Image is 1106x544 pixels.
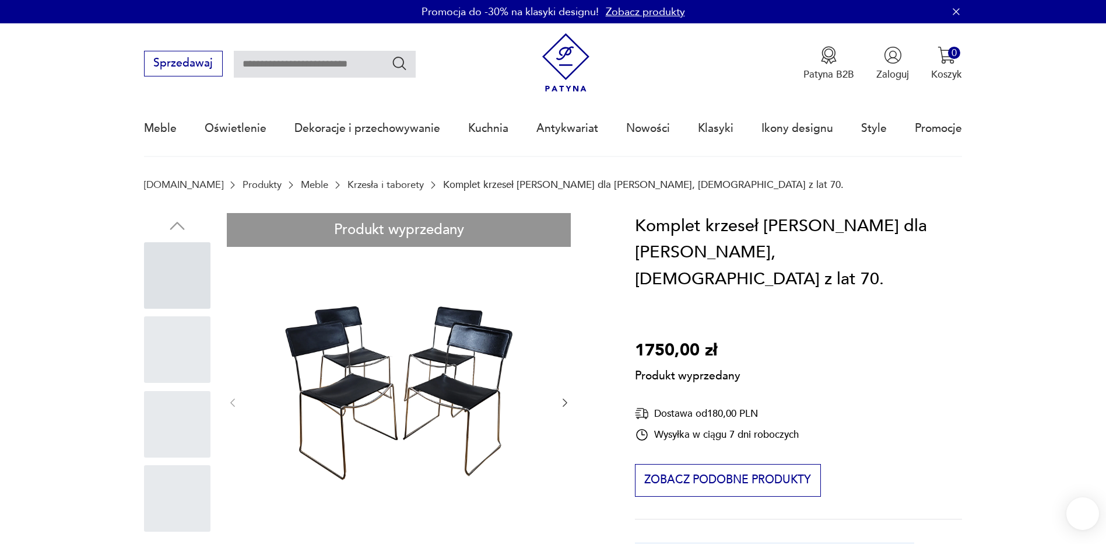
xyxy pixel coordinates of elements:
h1: Komplet krzeseł [PERSON_NAME] dla [PERSON_NAME], [DEMOGRAPHIC_DATA] z lat 70. [635,213,963,293]
button: Zobacz podobne produkty [635,464,821,497]
a: Meble [144,102,177,155]
div: 0 [948,47,960,59]
button: Zaloguj [876,46,909,81]
img: Ikonka użytkownika [884,46,902,64]
p: Zaloguj [876,68,909,81]
a: Promocje [915,102,962,155]
div: Wysyłka w ciągu 7 dni roboczych [635,428,799,442]
img: Ikona koszyka [938,46,956,64]
button: Patyna B2B [803,46,854,81]
p: Produkt wyprzedany [635,364,740,384]
a: Style [861,102,887,155]
a: Produkty [243,179,282,190]
p: Komplet krzeseł [PERSON_NAME] dla [PERSON_NAME], [DEMOGRAPHIC_DATA] z lat 70. [443,179,844,190]
a: Nowości [626,102,670,155]
a: Krzesła i taborety [347,179,424,190]
button: Sprzedawaj [144,51,223,76]
a: Sprzedawaj [144,60,223,69]
button: Szukaj [391,55,408,72]
a: Meble [301,179,328,190]
img: Patyna - sklep z meblami i dekoracjami vintage [536,33,595,92]
div: Dostawa od 180,00 PLN [635,406,799,421]
a: Ikony designu [761,102,833,155]
button: 0Koszyk [931,46,962,81]
p: Patyna B2B [803,68,854,81]
img: Ikona medalu [820,46,838,64]
a: Ikona medaluPatyna B2B [803,46,854,81]
a: Zobacz produkty [606,5,685,19]
a: Oświetlenie [205,102,266,155]
a: Antykwariat [536,102,598,155]
p: Promocja do -30% na klasyki designu! [422,5,599,19]
iframe: Smartsupp widget button [1066,497,1099,530]
a: Kuchnia [468,102,508,155]
a: [DOMAIN_NAME] [144,179,223,190]
a: Klasyki [698,102,733,155]
p: Koszyk [931,68,962,81]
a: Dekoracje i przechowywanie [294,102,440,155]
img: Ikona dostawy [635,406,649,421]
p: 1750,00 zł [635,337,740,364]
